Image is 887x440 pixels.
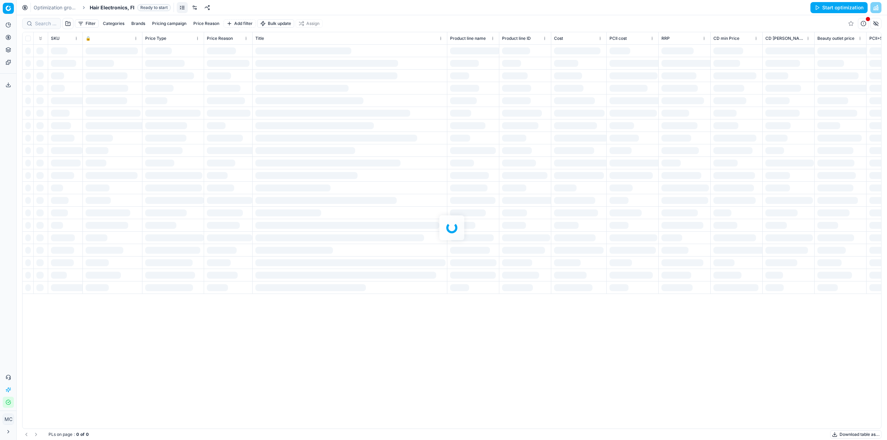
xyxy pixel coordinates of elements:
[90,4,171,11] span: Hair Electronics, FIReady to start
[3,414,14,425] button: MC
[34,4,78,11] a: Optimization groups
[90,4,134,11] span: Hair Electronics, FI
[137,4,171,11] span: Ready to start
[34,4,171,11] nav: breadcrumb
[810,2,868,13] button: Start optimization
